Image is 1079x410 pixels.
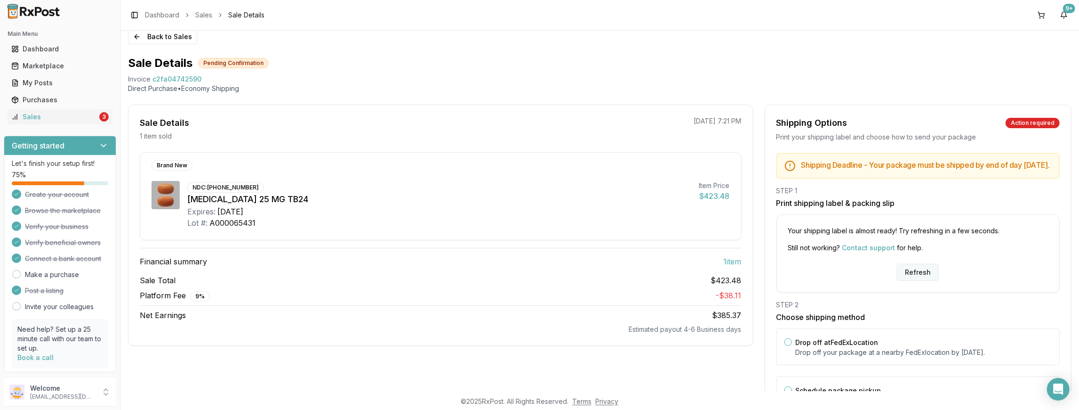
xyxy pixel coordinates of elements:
[25,206,101,215] span: Browse the marketplace
[25,190,89,199] span: Create your account
[25,254,101,263] span: Connect a bank account
[4,372,116,389] button: Support
[12,159,108,168] p: Let's finish your setup first!
[4,92,116,107] button: Purchases
[4,41,116,57] button: Dashboard
[776,116,847,130] div: Shipping Options
[140,256,207,267] span: Financial summary
[4,58,116,74] button: Marketplace
[198,58,269,68] div: Pending Confirmation
[140,116,189,130] div: Sale Details
[30,384,96,393] p: Welcome
[187,217,208,229] div: Lot #:
[145,10,179,20] a: Dashboard
[152,74,201,84] span: c2fa04742590
[190,291,210,302] div: 9 %
[776,186,1060,196] div: STEP 1
[12,170,26,180] span: 75 %
[699,190,730,202] div: $423.48
[25,286,64,295] span: Post a listing
[145,10,264,20] nav: breadcrumb
[788,226,1048,236] p: Your shipping label is almost ready! Try refreshing in a few seconds.
[11,78,109,88] div: My Posts
[4,109,116,124] button: Sales3
[140,275,176,286] span: Sale Total
[140,131,172,141] p: 1 item sold
[796,386,881,394] label: Schedule package pickup
[128,56,192,71] h1: Sale Details
[776,312,1060,323] h3: Choose shipping method
[187,193,692,206] div: [MEDICAL_DATA] 25 MG TB24
[11,112,97,122] div: Sales
[776,132,1060,142] div: Print your shipping label and choose how to send your package
[724,256,742,267] span: 1 item
[152,181,180,209] img: Myrbetriq 25 MG TB24
[801,161,1052,169] h5: Shipping Deadline - Your package must be shipped by end of day [DATE] .
[25,270,79,279] a: Make a purchase
[11,44,109,54] div: Dashboard
[11,95,109,105] div: Purchases
[4,75,116,90] button: My Posts
[1006,118,1060,128] div: Action required
[4,4,64,19] img: RxPost Logo
[699,181,730,190] div: Item Price
[1056,8,1071,23] button: 9+
[1063,4,1075,13] div: 9+
[716,291,742,300] span: - $38.11
[776,300,1060,310] div: STEP 2
[788,243,1048,253] p: Still not working? for help.
[776,197,1060,209] h3: Print shipping label & packing slip
[8,108,112,125] a: Sales3
[128,84,1071,93] p: Direct Purchase • Economy Shipping
[217,206,243,217] div: [DATE]
[8,74,112,91] a: My Posts
[711,275,742,286] span: $423.48
[30,393,96,401] p: [EMAIL_ADDRESS][DOMAIN_NAME]
[11,61,109,71] div: Marketplace
[17,353,54,361] a: Book a call
[25,302,94,312] a: Invite your colleagues
[8,41,112,57] a: Dashboard
[140,310,186,321] span: Net Earnings
[796,348,1052,357] p: Drop off your package at a nearby FedEx location by [DATE] .
[8,57,112,74] a: Marketplace
[140,290,210,302] span: Platform Fee
[9,385,24,400] img: User avatar
[572,397,591,405] a: Terms
[187,182,264,193] div: NDC: [PHONE_NUMBER]
[17,325,103,353] p: Need help? Set up a 25 minute call with our team to set up.
[187,206,216,217] div: Expires:
[128,74,151,84] div: Invoice
[228,10,264,20] span: Sale Details
[712,311,742,320] span: $385.37
[595,397,618,405] a: Privacy
[8,91,112,108] a: Purchases
[128,29,197,44] button: Back to Sales
[8,30,112,38] h2: Main Menu
[140,325,742,334] div: Estimated payout 4-6 Business days
[195,10,212,20] a: Sales
[694,116,742,126] p: [DATE] 7:21 PM
[25,222,88,231] span: Verify your business
[152,160,192,171] div: Brand New
[209,217,256,229] div: A000065431
[25,238,101,247] span: Verify beneficial owners
[99,112,109,122] div: 3
[796,338,879,346] label: Drop off at FedEx Location
[1047,378,1070,401] div: Open Intercom Messenger
[897,264,939,281] button: Refresh
[12,140,64,151] h3: Getting started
